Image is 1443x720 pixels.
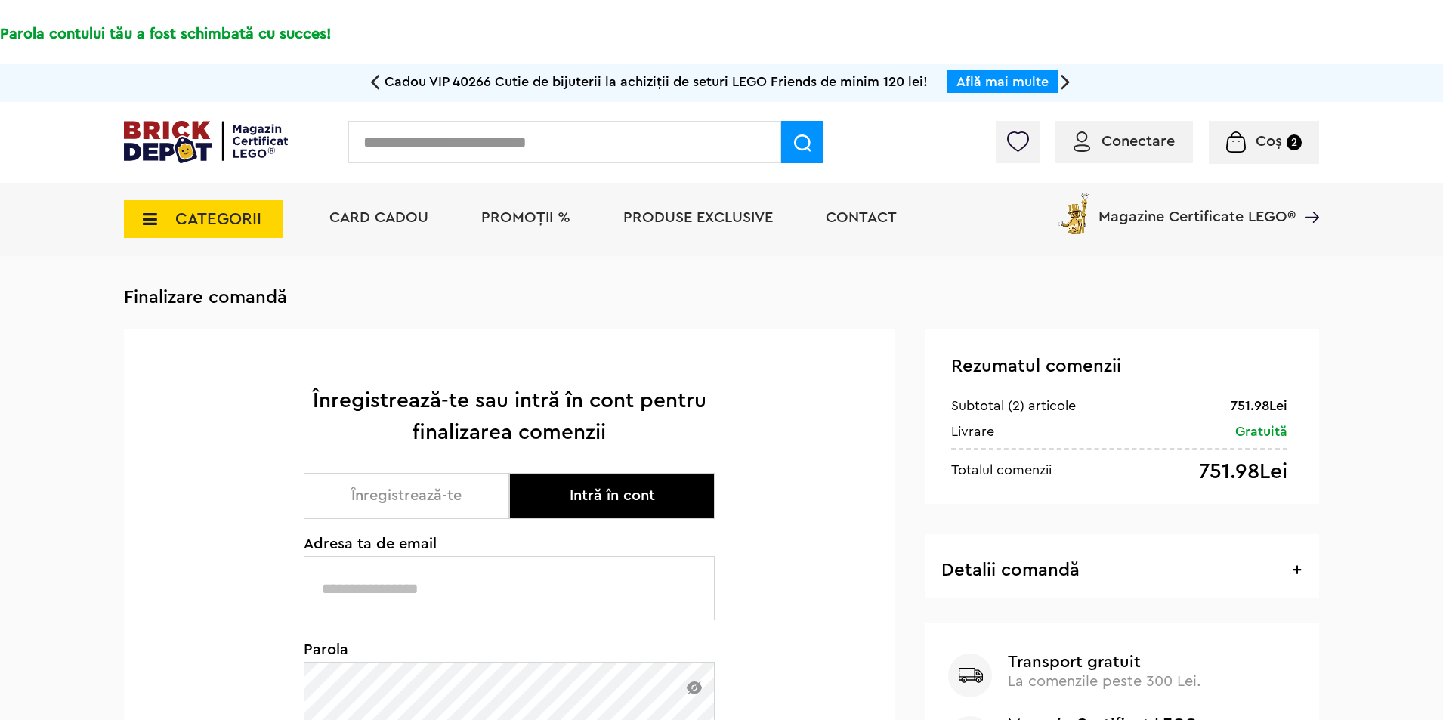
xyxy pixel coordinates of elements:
span: CATEGORII [175,211,261,227]
a: Card Cadou [329,210,428,225]
div: Totalul comenzii [951,461,1052,479]
div: 751.98Lei [1231,397,1287,415]
div: Livrare [951,422,994,440]
h3: Finalizare comandă [124,286,1319,309]
button: Înregistrează-te [304,473,509,519]
b: Transport gratuit [1008,654,1309,670]
div: Subtotal (2) articole [951,397,1076,415]
img: Transport gratuit [948,654,992,697]
span: Magazine Certificate LEGO® [1098,190,1296,224]
a: Conectare [1074,134,1175,149]
a: Magazine Certificate LEGO® [1296,190,1319,205]
h3: Detalii comandă [941,561,1302,580]
span: Parola [304,642,715,657]
div: 751.98Lei [1199,461,1287,483]
span: Conectare [1102,134,1175,149]
span: + [1292,561,1302,579]
span: Rezumatul comenzii [951,357,1121,375]
span: Coș [1256,134,1282,149]
button: Intră în cont [509,473,715,519]
div: Gratuită [1235,422,1287,440]
small: 2 [1287,134,1302,150]
h1: Înregistrează-te sau intră în cont pentru finalizarea comenzii [304,385,715,448]
span: Adresa ta de email [304,536,715,552]
a: Află mai multe [956,75,1049,88]
a: Contact [826,210,897,225]
a: PROMOȚII % [481,210,570,225]
span: La comenzile peste 300 Lei. [1008,674,1201,689]
span: Cadou VIP 40266 Cutie de bijuterii la achiziții de seturi LEGO Friends de minim 120 lei! [385,75,928,88]
a: Produse exclusive [623,210,773,225]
